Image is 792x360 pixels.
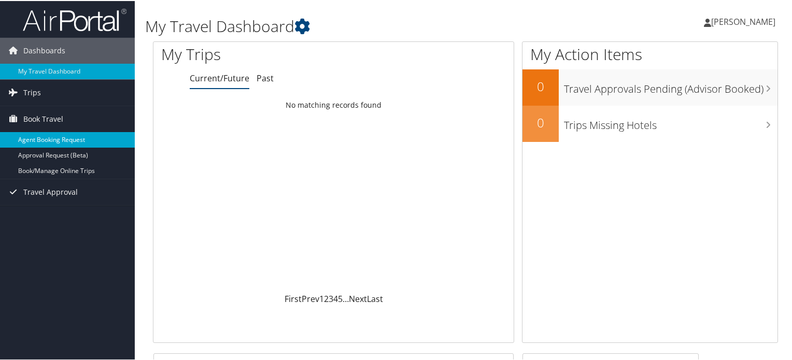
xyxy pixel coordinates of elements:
[522,77,559,94] h2: 0
[564,112,777,132] h3: Trips Missing Hotels
[564,76,777,95] h3: Travel Approvals Pending (Advisor Booked)
[319,292,324,304] a: 1
[333,292,338,304] a: 4
[23,7,126,31] img: airportal-logo.png
[367,292,383,304] a: Last
[153,95,514,113] td: No matching records found
[522,105,777,141] a: 0Trips Missing Hotels
[285,292,302,304] a: First
[23,105,63,131] span: Book Travel
[349,292,367,304] a: Next
[302,292,319,304] a: Prev
[329,292,333,304] a: 3
[257,71,274,83] a: Past
[338,292,343,304] a: 5
[145,15,572,36] h1: My Travel Dashboard
[522,42,777,64] h1: My Action Items
[23,79,41,105] span: Trips
[522,68,777,105] a: 0Travel Approvals Pending (Advisor Booked)
[522,113,559,131] h2: 0
[23,37,65,63] span: Dashboards
[23,178,78,204] span: Travel Approval
[161,42,356,64] h1: My Trips
[704,5,786,36] a: [PERSON_NAME]
[190,71,249,83] a: Current/Future
[711,15,775,26] span: [PERSON_NAME]
[324,292,329,304] a: 2
[343,292,349,304] span: …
